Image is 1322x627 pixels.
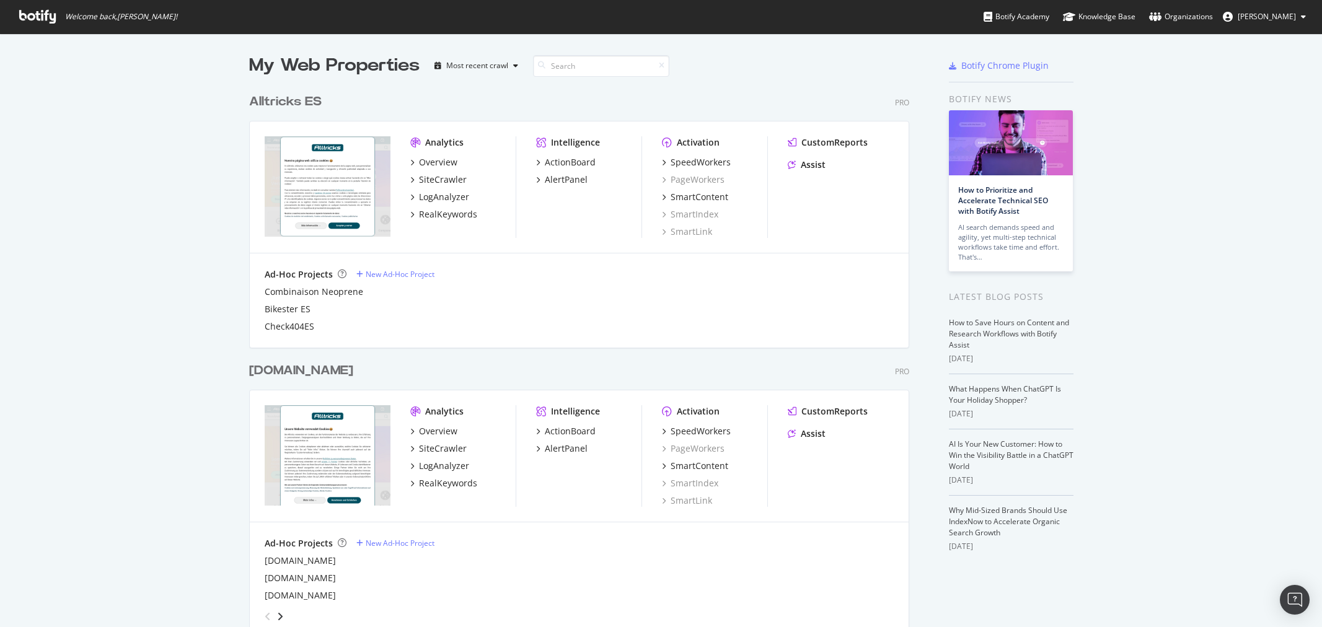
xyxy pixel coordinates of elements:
[249,362,358,380] a: [DOMAIN_NAME]
[446,62,508,69] div: Most recent crawl
[410,425,457,437] a: Overview
[260,607,276,626] div: angle-left
[356,269,434,279] a: New Ad-Hoc Project
[425,405,464,418] div: Analytics
[801,159,826,171] div: Assist
[801,427,826,440] div: Assist
[536,442,588,455] a: AlertPanel
[1213,7,1316,27] button: [PERSON_NAME]
[419,191,469,203] div: LogAnalyzer
[949,59,1049,72] a: Botify Chrome Plugin
[949,505,1067,538] a: Why Mid-Sized Brands Should Use IndexNow to Accelerate Organic Search Growth
[533,55,669,77] input: Search
[419,173,467,186] div: SiteCrawler
[410,460,469,472] a: LogAnalyzer
[410,442,467,455] a: SiteCrawler
[788,427,826,440] a: Assist
[410,156,457,169] a: Overview
[662,442,725,455] a: PageWorkers
[662,425,731,437] a: SpeedWorkers
[662,494,712,507] a: SmartLink
[419,425,457,437] div: Overview
[662,208,718,221] a: SmartIndex
[662,477,718,489] a: SmartIndex
[249,362,353,380] div: [DOMAIN_NAME]
[265,589,336,602] div: [DOMAIN_NAME]
[419,460,469,472] div: LogAnalyzer
[949,317,1069,350] a: How to Save Hours on Content and Research Workflows with Botify Assist
[662,156,731,169] a: SpeedWorkers
[265,303,311,315] a: Bikester ES
[662,173,725,186] a: PageWorkers
[1238,11,1296,22] span: Cousseau Victor
[419,477,477,489] div: RealKeywords
[895,97,909,108] div: Pro
[366,269,434,279] div: New Ad-Hoc Project
[958,222,1064,262] div: AI search demands speed and agility, yet multi-step technical workflows take time and effort. Tha...
[895,366,909,377] div: Pro
[949,290,1073,304] div: Latest Blog Posts
[677,136,720,149] div: Activation
[265,555,336,567] div: [DOMAIN_NAME]
[788,405,868,418] a: CustomReports
[1149,11,1213,23] div: Organizations
[671,191,728,203] div: SmartContent
[671,460,728,472] div: SmartContent
[419,208,477,221] div: RealKeywords
[788,159,826,171] a: Assist
[265,572,336,584] a: [DOMAIN_NAME]
[551,405,600,418] div: Intelligence
[551,136,600,149] div: Intelligence
[249,93,327,111] a: Alltricks ES
[662,460,728,472] a: SmartContent
[249,53,420,78] div: My Web Properties
[949,408,1073,419] div: [DATE]
[536,156,596,169] a: ActionBoard
[265,286,363,298] a: Combinaison Neoprene
[949,92,1073,106] div: Botify news
[366,538,434,548] div: New Ad-Hoc Project
[276,610,284,623] div: angle-right
[265,405,390,506] img: alltricks.de
[356,538,434,548] a: New Ad-Hoc Project
[545,442,588,455] div: AlertPanel
[265,136,390,237] img: alltricks.es
[961,59,1049,72] div: Botify Chrome Plugin
[801,136,868,149] div: CustomReports
[1063,11,1135,23] div: Knowledge Base
[419,442,467,455] div: SiteCrawler
[984,11,1049,23] div: Botify Academy
[410,191,469,203] a: LogAnalyzer
[430,56,523,76] button: Most recent crawl
[1280,585,1310,615] div: Open Intercom Messenger
[545,173,588,186] div: AlertPanel
[410,208,477,221] a: RealKeywords
[662,191,728,203] a: SmartContent
[662,226,712,238] a: SmartLink
[545,156,596,169] div: ActionBoard
[801,405,868,418] div: CustomReports
[410,477,477,489] a: RealKeywords
[671,425,731,437] div: SpeedWorkers
[265,320,314,333] a: Check404ES
[536,173,588,186] a: AlertPanel
[265,537,333,550] div: Ad-Hoc Projects
[949,541,1073,552] div: [DATE]
[536,425,596,437] a: ActionBoard
[949,353,1073,364] div: [DATE]
[949,439,1073,471] a: AI Is Your New Customer: How to Win the Visibility Battle in a ChatGPT World
[949,384,1061,405] a: What Happens When ChatGPT Is Your Holiday Shopper?
[958,185,1048,216] a: How to Prioritize and Accelerate Technical SEO with Botify Assist
[788,136,868,149] a: CustomReports
[249,93,322,111] div: Alltricks ES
